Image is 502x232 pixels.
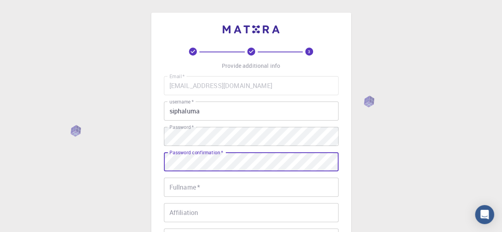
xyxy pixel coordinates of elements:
label: username [169,98,194,105]
label: Password [169,124,194,130]
div: Open Intercom Messenger [475,205,494,224]
p: Provide additional info [222,62,280,70]
label: Email [169,73,185,80]
text: 3 [308,49,310,54]
label: Password confirmation [169,149,223,156]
